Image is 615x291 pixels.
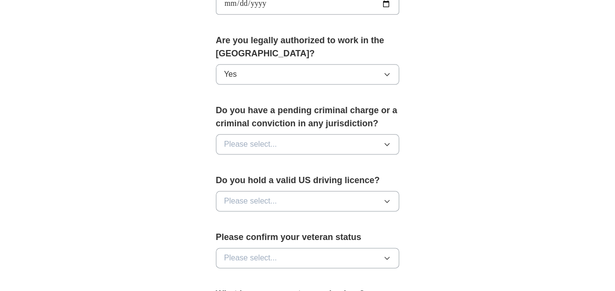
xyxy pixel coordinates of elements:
[216,231,400,244] label: Please confirm your veteran status
[216,34,400,60] label: Are you legally authorized to work in the [GEOGRAPHIC_DATA]?
[216,64,400,85] button: Yes
[224,68,237,80] span: Yes
[224,138,277,150] span: Please select...
[224,252,277,264] span: Please select...
[216,248,400,268] button: Please select...
[216,104,400,130] label: Do you have a pending criminal charge or a criminal conviction in any jurisdiction?
[224,195,277,207] span: Please select...
[216,134,400,154] button: Please select...
[216,191,400,211] button: Please select...
[216,174,400,187] label: Do you hold a valid US driving licence?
